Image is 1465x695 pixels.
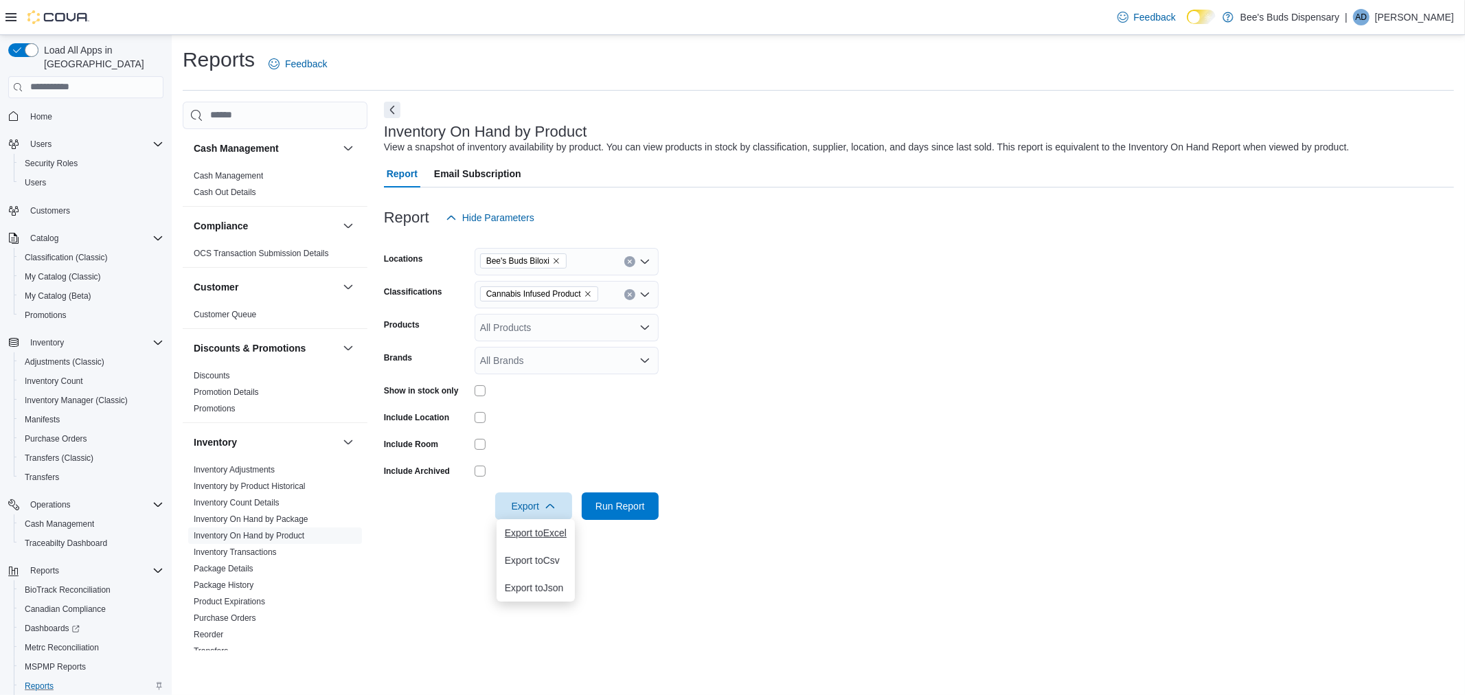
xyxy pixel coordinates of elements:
button: Promotions [14,306,169,325]
span: Inventory by Product Historical [194,481,306,492]
a: Inventory Count Details [194,498,280,508]
label: Products [384,319,420,330]
span: Purchase Orders [194,613,256,624]
button: Remove Cannabis Infused Product from selection in this group [584,290,592,298]
span: Traceabilty Dashboard [25,538,107,549]
button: Remove Bee's Buds Biloxi from selection in this group [552,257,560,265]
a: Adjustments (Classic) [19,354,110,370]
button: Users [3,135,169,154]
button: Hide Parameters [440,204,540,231]
a: Security Roles [19,155,83,172]
a: Transfers (Classic) [19,450,99,466]
h3: Compliance [194,219,248,233]
a: Dashboards [19,620,85,637]
a: BioTrack Reconciliation [19,582,116,598]
span: Bee's Buds Biloxi [480,253,567,269]
button: Reports [3,561,169,580]
button: Reports [25,562,65,579]
button: Customer [340,279,356,295]
img: Cova [27,10,89,24]
span: Dark Mode [1187,24,1188,25]
span: Inventory Count [25,376,83,387]
span: BioTrack Reconciliation [19,582,163,598]
span: AD [1356,9,1367,25]
div: View a snapshot of inventory availability by product. You can view products in stock by classific... [384,140,1350,155]
span: Bee's Buds Biloxi [486,254,549,268]
span: Home [25,108,163,125]
a: Discounts [194,371,230,380]
button: Security Roles [14,154,169,173]
button: Catalog [3,229,169,248]
button: Adjustments (Classic) [14,352,169,372]
button: Home [3,106,169,126]
span: Promotions [194,403,236,414]
h3: Report [384,209,429,226]
button: Canadian Compliance [14,600,169,619]
a: Users [19,174,52,191]
a: Traceabilty Dashboard [19,535,113,551]
button: Discounts & Promotions [194,341,337,355]
span: Export [503,492,564,520]
button: Compliance [340,218,356,234]
div: Cash Management [183,168,367,206]
a: Product Expirations [194,597,265,606]
span: Cannabis Infused Product [480,286,598,301]
p: Bee's Buds Dispensary [1240,9,1339,25]
span: Manifests [19,411,163,428]
button: Customers [3,201,169,220]
span: Promotions [19,307,163,323]
a: MSPMP Reports [19,659,91,675]
span: Reports [25,562,163,579]
span: My Catalog (Classic) [19,269,163,285]
a: Cash Out Details [194,187,256,197]
button: Cash Management [194,141,337,155]
a: Inventory Count [19,373,89,389]
button: Operations [25,497,76,513]
span: Cash Management [25,519,94,529]
span: Metrc Reconciliation [19,639,163,656]
span: Reports [25,681,54,692]
div: Discounts & Promotions [183,367,367,422]
button: Run Report [582,492,659,520]
a: Customers [25,203,76,219]
a: Transfers [19,469,65,486]
a: OCS Transaction Submission Details [194,249,329,258]
span: Reorder [194,629,223,640]
a: Promotions [19,307,72,323]
button: Clear input [624,289,635,300]
button: Users [14,173,169,192]
span: Cash Management [194,170,263,181]
button: Export toJson [497,574,575,602]
button: Export toExcel [497,519,575,547]
a: Cash Management [194,171,263,181]
span: Transfers [19,469,163,486]
span: Customers [30,205,70,216]
button: Clear input [624,256,635,267]
a: Inventory On Hand by Package [194,514,308,524]
span: Adjustments (Classic) [25,356,104,367]
p: [PERSON_NAME] [1375,9,1454,25]
button: Open list of options [639,289,650,300]
span: Export to Json [505,582,567,593]
span: Users [19,174,163,191]
div: Inventory [183,462,367,665]
a: Promotion Details [194,387,259,397]
span: Inventory On Hand by Product [194,530,304,541]
a: Promotions [194,404,236,413]
button: Traceabilty Dashboard [14,534,169,553]
span: Purchase Orders [25,433,87,444]
a: Purchase Orders [194,613,256,623]
button: Operations [3,495,169,514]
a: Package Details [194,564,253,573]
button: Purchase Orders [14,429,169,448]
a: Customer Queue [194,310,256,319]
span: OCS Transaction Submission Details [194,248,329,259]
a: Home [25,109,58,125]
span: Home [30,111,52,122]
button: BioTrack Reconciliation [14,580,169,600]
span: Inventory Manager (Classic) [19,392,163,409]
span: Promotions [25,310,67,321]
span: Cash Out Details [194,187,256,198]
span: Inventory [25,334,163,351]
a: Inventory Manager (Classic) [19,392,133,409]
